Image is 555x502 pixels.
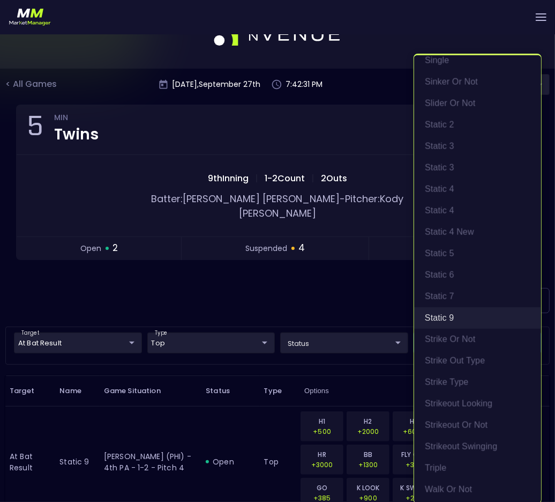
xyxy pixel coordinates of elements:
li: strike type [414,372,541,393]
li: static 3 [414,136,541,157]
li: Static 7 [414,286,541,307]
li: Slider or Not [414,93,541,114]
li: strikeout swinging [414,436,541,457]
li: single [414,50,541,71]
li: Static 3 [414,157,541,179]
li: strike out type [414,350,541,372]
li: Static 9 [414,307,541,329]
li: triple [414,457,541,479]
li: Static 5 [414,243,541,264]
li: static 4 [414,179,541,200]
li: Sinker or Not [414,71,541,93]
li: walk or not [414,479,541,500]
li: Static 6 [414,264,541,286]
li: static 2 [414,114,541,136]
li: strike or not [414,329,541,350]
li: strikeout looking [414,393,541,415]
li: strikeout or not [414,415,541,436]
li: static 4 new [414,222,541,243]
li: Static 4 [414,200,541,222]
